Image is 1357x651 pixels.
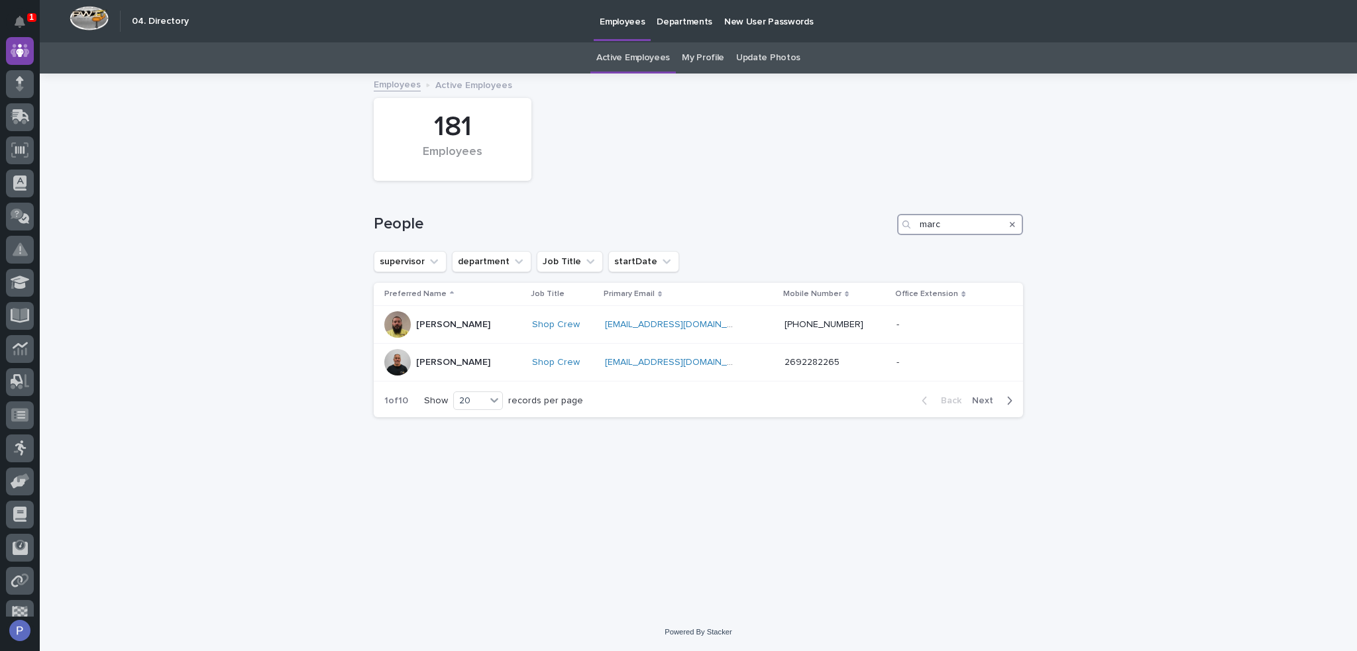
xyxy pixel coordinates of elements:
[604,287,655,301] p: Primary Email
[605,358,755,367] a: [EMAIL_ADDRESS][DOMAIN_NAME]
[384,287,447,301] p: Preferred Name
[396,145,509,173] div: Employees
[605,320,755,329] a: [EMAIL_ADDRESS][DOMAIN_NAME]
[132,16,189,27] h2: 04. Directory
[374,385,419,417] p: 1 of 10
[896,354,902,368] p: -
[17,16,34,37] div: Notifications1
[972,396,1001,405] span: Next
[532,319,580,330] a: Shop Crew
[374,215,892,234] h1: People
[537,251,603,272] button: Job Title
[508,395,583,407] p: records per page
[596,42,670,74] a: Active Employees
[783,287,841,301] p: Mobile Number
[785,320,863,329] a: [PHONE_NUMBER]
[29,13,34,22] p: 1
[682,42,724,74] a: My Profile
[896,317,902,330] p: -
[454,394,486,408] div: 20
[665,628,732,636] a: Powered By Stacker
[967,395,1023,407] button: Next
[416,319,490,330] p: [PERSON_NAME]
[897,214,1023,235] input: Search
[6,617,34,644] button: users-avatar
[895,287,958,301] p: Office Extension
[452,251,531,272] button: department
[531,287,565,301] p: Job Title
[374,344,1023,381] tr: [PERSON_NAME]Shop Crew [EMAIL_ADDRESS][DOMAIN_NAME] 2692282265--
[785,358,840,367] a: 2692282265
[6,8,34,36] button: Notifications
[933,396,961,405] span: Back
[424,395,448,407] p: Show
[416,357,490,368] p: [PERSON_NAME]
[736,42,800,74] a: Update Photos
[435,77,512,91] p: Active Employees
[374,251,447,272] button: supervisor
[911,395,967,407] button: Back
[70,6,109,30] img: Workspace Logo
[608,251,679,272] button: startDate
[374,306,1023,344] tr: [PERSON_NAME]Shop Crew [EMAIL_ADDRESS][DOMAIN_NAME] [PHONE_NUMBER]--
[532,357,580,368] a: Shop Crew
[396,111,509,144] div: 181
[374,76,421,91] a: Employees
